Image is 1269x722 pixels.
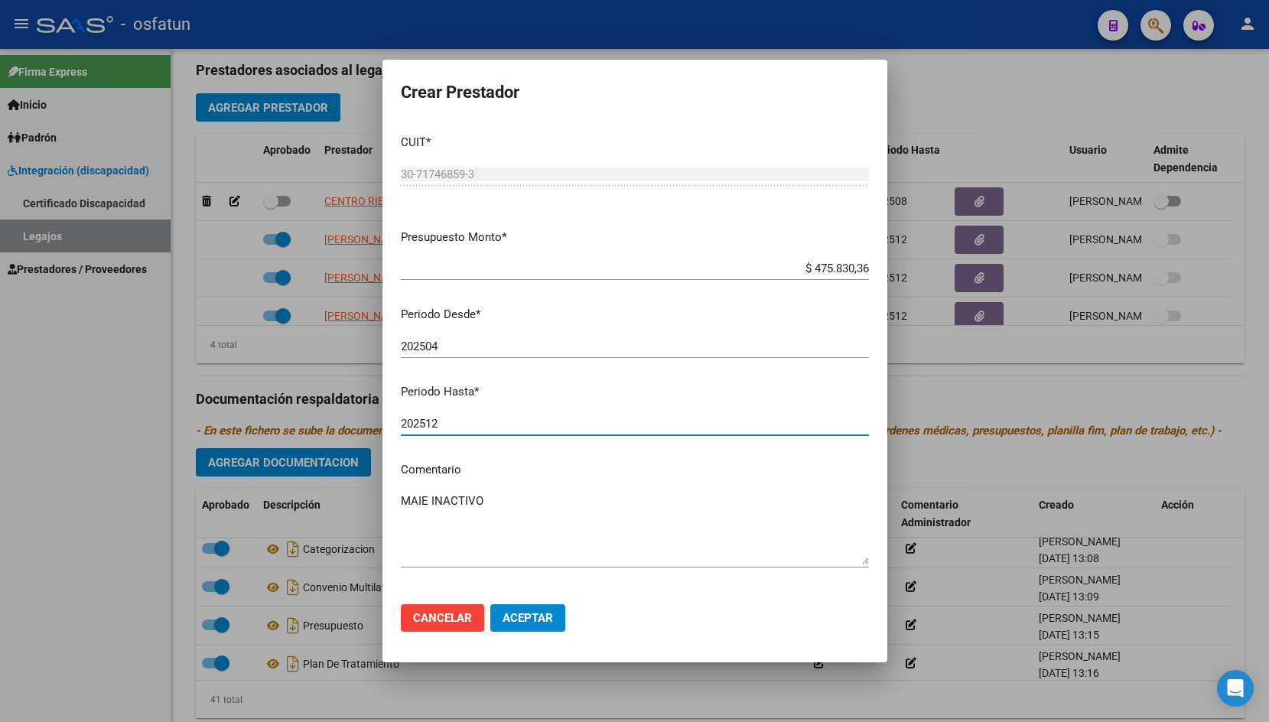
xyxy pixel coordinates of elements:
[503,611,553,625] span: Aceptar
[401,78,869,107] h2: Crear Prestador
[401,461,869,479] p: Comentario
[413,611,472,625] span: Cancelar
[490,604,565,632] button: Aceptar
[401,604,484,632] button: Cancelar
[401,134,869,151] p: CUIT
[401,383,869,401] p: Periodo Hasta
[401,229,869,246] p: Presupuesto Monto
[401,306,869,324] p: Periodo Desde
[1217,670,1254,707] div: Open Intercom Messenger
